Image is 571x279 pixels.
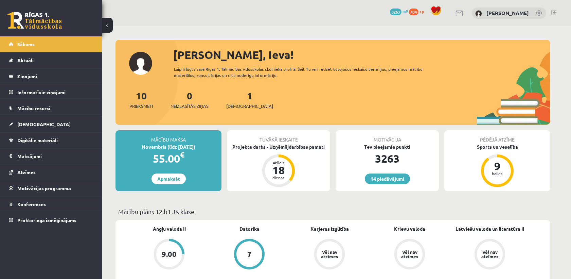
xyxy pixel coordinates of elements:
[480,250,499,259] div: Vēl nav atzīmes
[9,196,93,212] a: Konferences
[17,41,35,47] span: Sākums
[268,176,289,180] div: dienas
[310,225,349,232] a: Karjeras izglītība
[129,239,209,271] a: 9.00
[17,217,76,223] span: Proktoringa izmēģinājums
[171,89,209,110] a: 0Neizlasītās ziņas
[9,212,93,228] a: Proktoringa izmēģinājums
[9,84,93,100] a: Informatīvie ziņojumi
[394,225,425,232] a: Krievu valoda
[456,225,524,232] a: Latviešu valoda un literatūra II
[336,143,439,150] div: Tev pieejamie punkti
[289,239,370,271] a: Vēl nav atzīmes
[409,9,418,15] span: 434
[487,171,507,176] div: balles
[420,9,424,14] span: xp
[247,250,252,258] div: 7
[115,150,221,167] div: 55.00
[129,103,153,110] span: Priekšmeti
[17,137,58,143] span: Digitālie materiāli
[475,10,482,17] img: Ieva Bringina
[9,164,93,180] a: Atzīmes
[17,84,93,100] legend: Informatīvie ziņojumi
[227,143,330,150] div: Projekta darbs - Uzņēmējdarbības pamati
[239,225,260,232] a: Datorika
[9,36,93,52] a: Sākums
[370,239,450,271] a: Vēl nav atzīmes
[444,130,550,143] div: Pēdējā atzīme
[17,185,71,191] span: Motivācijas programma
[268,165,289,176] div: 18
[9,180,93,196] a: Motivācijas programma
[400,250,419,259] div: Vēl nav atzīmes
[118,207,548,216] p: Mācību plāns 12.b1 JK klase
[9,52,93,68] a: Aktuāli
[9,132,93,148] a: Digitālie materiāli
[17,148,93,164] legend: Maksājumi
[444,143,550,150] div: Sports un veselība
[17,68,93,84] legend: Ziņojumi
[9,116,93,132] a: [DEMOGRAPHIC_DATA]
[9,148,93,164] a: Maksājumi
[487,161,507,171] div: 9
[336,150,439,167] div: 3263
[7,12,62,29] a: Rīgas 1. Tālmācības vidusskola
[227,143,330,188] a: Projekta darbs - Uzņēmējdarbības pamati Atlicis 18 dienas
[129,89,153,110] a: 10Priekšmeti
[174,66,435,78] div: Laipni lūgts savā Rīgas 1. Tālmācības vidusskolas skolnieka profilā. Šeit Tu vari redzēt tuvojošo...
[180,150,184,160] span: €
[17,201,46,207] span: Konferences
[226,89,273,110] a: 1[DEMOGRAPHIC_DATA]
[115,130,221,143] div: Mācību maksa
[162,250,177,258] div: 9.00
[390,9,408,14] a: 3263 mP
[115,143,221,150] div: Novembris (līdz [DATE])
[226,103,273,110] span: [DEMOGRAPHIC_DATA]
[227,130,330,143] div: Tuvākā ieskaite
[17,121,71,127] span: [DEMOGRAPHIC_DATA]
[409,9,427,14] a: 434 xp
[17,169,36,175] span: Atzīmes
[209,239,289,271] a: 7
[268,161,289,165] div: Atlicis
[151,174,186,184] a: Apmaksāt
[336,130,439,143] div: Motivācija
[450,239,530,271] a: Vēl nav atzīmes
[486,10,529,16] a: [PERSON_NAME]
[365,174,410,184] a: 14 piedāvājumi
[444,143,550,188] a: Sports un veselība 9 balles
[320,250,339,259] div: Vēl nav atzīmes
[390,9,402,15] span: 3263
[17,105,50,111] span: Mācību resursi
[17,57,34,63] span: Aktuāli
[171,103,209,110] span: Neizlasītās ziņas
[403,9,408,14] span: mP
[153,225,186,232] a: Angļu valoda II
[9,68,93,84] a: Ziņojumi
[173,47,550,63] div: [PERSON_NAME], Ieva!
[9,100,93,116] a: Mācību resursi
